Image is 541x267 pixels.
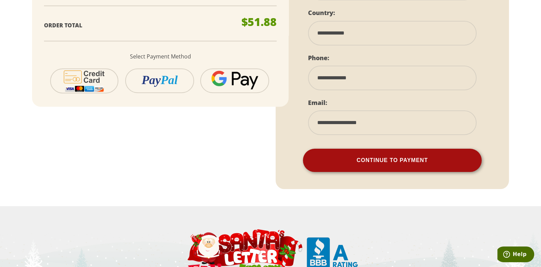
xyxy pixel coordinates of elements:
[142,73,161,87] i: Pay
[308,9,335,17] label: Country:
[211,70,258,90] img: googlepay.png
[59,69,109,93] img: cc-icon-2.svg
[497,246,534,264] iframe: Opens a widget where you can find more information
[44,21,236,30] p: Order Total
[161,73,178,87] i: Pal
[125,68,194,93] button: PayPal
[308,54,329,62] label: Phone:
[242,16,277,27] p: $51.88
[44,52,277,62] p: Select Payment Method
[308,98,327,107] label: Email:
[303,149,482,172] button: Continue To Payment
